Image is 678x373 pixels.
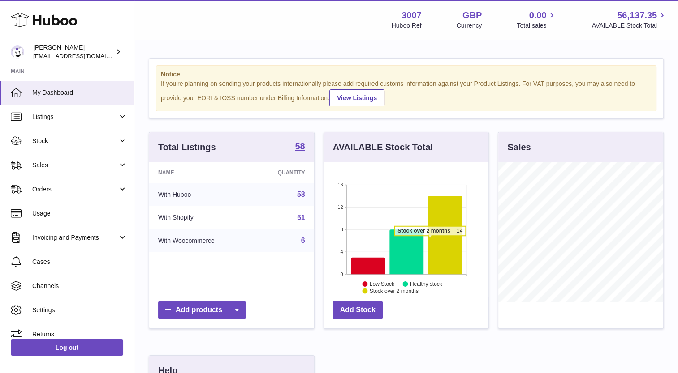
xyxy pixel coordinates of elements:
[410,281,443,287] text: Healthy stock
[32,113,118,121] span: Listings
[457,21,482,30] div: Currency
[158,301,246,319] a: Add products
[295,142,305,153] a: 58
[295,142,305,151] strong: 58
[392,21,422,30] div: Huboo Ref
[297,214,305,221] a: 51
[370,281,395,287] text: Low Stock
[333,301,383,319] a: Add Stock
[32,89,127,97] span: My Dashboard
[592,9,667,30] a: 56,137.35 AVAILABLE Stock Total
[32,258,127,266] span: Cases
[457,228,463,234] tspan: 14
[592,21,667,30] span: AVAILABLE Stock Total
[340,227,343,232] text: 8
[11,339,123,356] a: Log out
[402,9,422,21] strong: 3007
[32,233,118,242] span: Invoicing and Payments
[251,162,314,183] th: Quantity
[149,206,251,229] td: With Shopify
[340,271,343,277] text: 0
[32,161,118,170] span: Sales
[370,288,419,294] text: Stock over 2 months
[397,228,450,234] tspan: Stock over 2 months
[33,52,132,59] span: [EMAIL_ADDRESS][DOMAIN_NAME]
[161,70,652,79] strong: Notice
[11,45,24,59] img: bevmay@maysama.com
[158,141,216,153] h3: Total Listings
[340,249,343,254] text: 4
[617,9,657,21] span: 56,137.35
[32,306,127,314] span: Settings
[32,209,127,218] span: Usage
[337,182,343,187] text: 16
[32,185,118,194] span: Orders
[33,43,114,60] div: [PERSON_NAME]
[301,237,305,244] a: 6
[517,21,557,30] span: Total sales
[333,141,433,153] h3: AVAILABLE Stock Total
[329,89,384,106] a: View Listings
[517,9,557,30] a: 0.00 Total sales
[337,204,343,210] text: 12
[149,162,251,183] th: Name
[32,330,127,339] span: Returns
[149,183,251,206] td: With Huboo
[462,9,482,21] strong: GBP
[32,282,127,290] span: Channels
[529,9,547,21] span: 0.00
[161,80,652,106] div: If you're planning on sending your products internationally please add required customs informati...
[32,137,118,145] span: Stock
[297,191,305,198] a: 58
[149,229,251,252] td: With Woocommerce
[507,141,531,153] h3: Sales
